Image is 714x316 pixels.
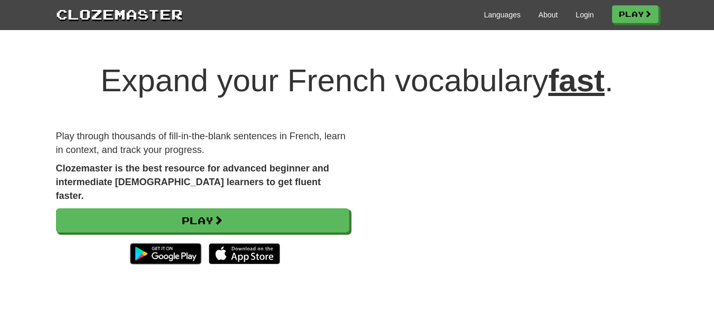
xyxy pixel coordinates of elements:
[612,5,659,23] a: Play
[539,9,558,20] a: About
[56,63,659,98] h1: Expand your French vocabulary .
[56,163,329,200] strong: Clozemaster is the best resource for advanced beginner and intermediate [DEMOGRAPHIC_DATA] learne...
[125,238,207,270] img: Get it on Google Play
[484,9,521,20] a: Languages
[576,9,594,20] a: Login
[56,208,349,233] a: Play
[56,130,349,157] p: Play through thousands of fill-in-the-blank sentences in French, learn in context, and track your...
[548,63,605,98] u: fast
[209,243,280,264] img: Download_on_the_App_Store_Badge_US-UK_135x40-25178aeef6eb6b83b96f5f2d004eda3bffbb37122de64afbaef7...
[56,4,183,24] a: Clozemaster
